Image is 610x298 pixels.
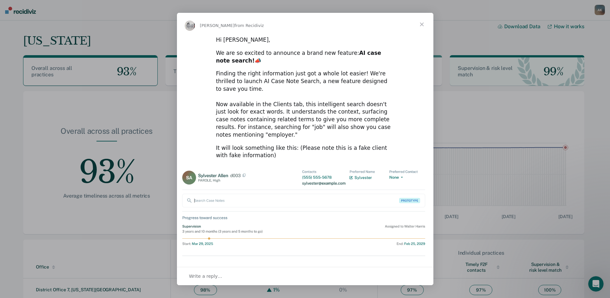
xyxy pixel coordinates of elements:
[216,50,381,64] b: AI case note search!
[216,70,394,139] div: Finding the right information just got a whole lot easier! We're thrilled to launch AI Case Note ...
[410,13,433,36] span: Close
[216,49,394,65] div: We are so excited to announce a brand new feature: 📣
[216,36,394,44] div: Hi [PERSON_NAME],
[185,21,195,31] img: Profile image for Kim
[177,267,433,285] div: Open conversation and reply
[235,23,264,28] span: from Recidiviz
[216,144,394,160] div: It will look something like this: (Please note this is a fake client with fake information)
[189,272,222,280] span: Write a reply…
[200,23,235,28] span: [PERSON_NAME]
